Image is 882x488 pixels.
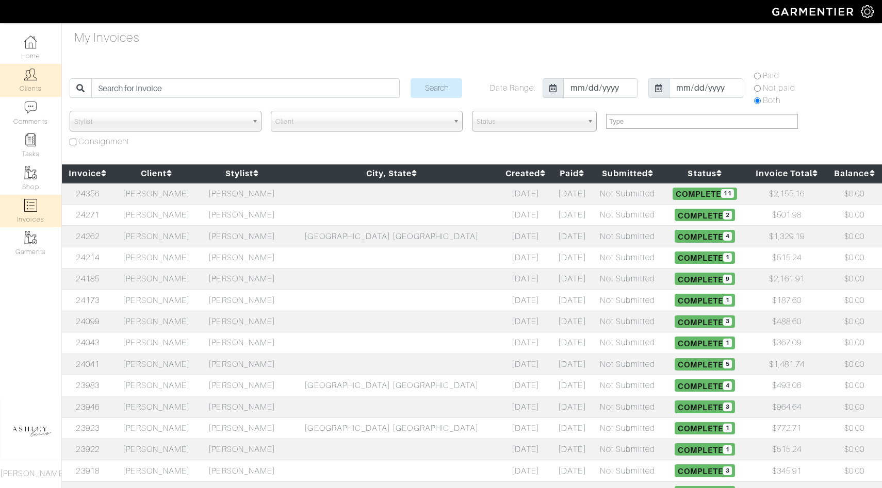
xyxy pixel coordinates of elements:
td: $2,155.16 [746,183,827,205]
td: $0.00 [827,354,882,375]
td: [PERSON_NAME] [199,183,285,205]
td: [PERSON_NAME] [113,460,199,481]
td: [PERSON_NAME] [113,247,199,268]
td: [GEOGRAPHIC_DATA] [GEOGRAPHIC_DATA] [285,226,498,247]
td: [PERSON_NAME] [113,354,199,375]
td: Not Submitted [592,311,664,332]
a: Balance [834,169,875,178]
label: Consignment [78,136,130,148]
img: garments-icon-b7da505a4dc4fd61783c78ac3ca0ef83fa9d6f193b1c9dc38574b1d14d53ca28.png [24,231,37,244]
span: Complete [675,443,735,456]
td: $2,161.91 [746,268,827,290]
td: [DATE] [552,268,592,290]
td: [DATE] [552,417,592,439]
a: 23922 [76,445,99,454]
span: Complete [675,400,735,413]
td: [DATE] [498,439,552,460]
a: 24043 [76,338,99,347]
td: [PERSON_NAME] [199,396,285,417]
span: 5 [723,360,732,368]
td: [PERSON_NAME] [113,439,199,460]
td: [PERSON_NAME] [199,439,285,460]
span: 4 [723,381,732,390]
td: [DATE] [552,354,592,375]
span: Complete [675,209,735,221]
td: [DATE] [498,247,552,268]
span: 1 [723,296,732,305]
td: [DATE] [498,375,552,396]
td: $0.00 [827,417,882,439]
td: [DATE] [498,417,552,439]
a: Invoice Total [756,169,819,178]
td: [DATE] [552,247,592,268]
span: Complete [675,273,735,285]
span: Complete [675,422,735,434]
img: orders-icon-0abe47150d42831381b5fb84f609e132dff9fe21cb692f30cb5eec754e2cba89.png [24,199,37,212]
a: City, State [366,169,418,178]
td: $493.06 [746,375,827,396]
td: [DATE] [552,311,592,332]
a: 24214 [76,253,99,262]
label: Date Range: [489,82,536,94]
a: 24185 [76,274,99,283]
td: [GEOGRAPHIC_DATA] [GEOGRAPHIC_DATA] [285,417,498,439]
a: 24262 [76,232,99,241]
span: 3 [723,317,732,326]
a: Submitted [602,169,654,178]
td: [DATE] [552,183,592,205]
td: [PERSON_NAME] [113,417,199,439]
td: $345.91 [746,460,827,481]
span: Complete [675,251,735,264]
td: [DATE] [498,226,552,247]
td: [PERSON_NAME] [113,375,199,396]
input: Search [411,78,462,98]
span: Complete [675,230,735,242]
img: garments-icon-b7da505a4dc4fd61783c78ac3ca0ef83fa9d6f193b1c9dc38574b1d14d53ca28.png [24,166,37,179]
a: 24173 [76,296,99,305]
img: dashboard-icon-dbcd8f5a0b271acd01030246c82b418ddd0df26cd7fceb0bd07c9910d44c42f6.png [24,36,37,48]
td: $0.00 [827,204,882,225]
td: [DATE] [498,460,552,481]
td: Not Submitted [592,247,664,268]
td: [PERSON_NAME] [113,332,199,354]
td: Not Submitted [592,183,664,205]
td: Not Submitted [592,375,664,396]
label: Not paid [763,82,795,94]
h4: My Invoices [74,30,140,45]
a: Client [141,169,172,178]
a: 23923 [76,424,99,433]
td: [PERSON_NAME] [199,247,285,268]
td: [PERSON_NAME] [199,290,285,311]
td: [DATE] [498,311,552,332]
img: clients-icon-6bae9207a08558b7cb47a8932f037763ab4055f8c8b6bfacd5dc20c3e0201464.png [24,68,37,81]
td: Not Submitted [592,439,664,460]
span: Complete [673,188,738,200]
td: Not Submitted [592,290,664,311]
span: Stylist [74,111,248,132]
td: [DATE] [498,183,552,205]
span: Status [477,111,583,132]
td: Not Submitted [592,417,664,439]
span: Complete [675,315,735,328]
td: $367.09 [746,332,827,354]
td: [PERSON_NAME] [199,460,285,481]
a: 24271 [76,210,99,220]
span: Complete [675,379,735,392]
img: comment-icon-a0a6a9ef722e966f86d9cbdc48e553b5cf19dbc54f86b18d962a5391bc8f6eb6.png [24,101,37,114]
td: $1,329.19 [746,226,827,247]
label: Paid [763,70,779,82]
td: [PERSON_NAME] [113,396,199,417]
td: [DATE] [552,290,592,311]
td: [DATE] [498,290,552,311]
td: [GEOGRAPHIC_DATA] [GEOGRAPHIC_DATA] [285,375,498,396]
td: $0.00 [827,439,882,460]
td: $0.00 [827,226,882,247]
a: 24041 [76,360,99,369]
td: $772.71 [746,417,827,439]
a: Invoice [69,169,107,178]
span: 11 [721,189,734,198]
td: $1,481.74 [746,354,827,375]
td: $515.24 [746,247,827,268]
td: [PERSON_NAME] [199,332,285,354]
td: [DATE] [552,396,592,417]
